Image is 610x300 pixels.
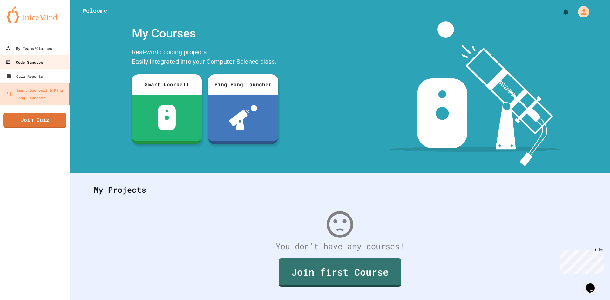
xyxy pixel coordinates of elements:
iframe: chat widget [557,247,604,274]
div: My Projects [87,177,593,202]
img: banner-image-my-projects.png [390,21,560,166]
div: Ping Pong Launcher [208,74,278,95]
div: My Courses [129,21,281,46]
a: Join Quiz [3,113,66,128]
div: My Account [571,4,591,19]
img: logo-orange.svg [6,6,64,23]
div: My Teams/Classes [6,44,52,52]
img: sdb-white.svg [158,105,176,130]
img: ppl-with-ball.png [229,105,257,130]
div: Code Sandbox [6,58,43,66]
div: Real-world coding projects. Easily integrated into your Computer Science class. [129,46,281,70]
div: Chat with us now!Close [3,3,44,40]
a: Join first Course [279,258,401,287]
div: Smart Doorbell & Ping Pong Launcher [6,86,66,102]
iframe: chat widget [583,275,604,294]
div: Smart Doorbell [132,74,202,95]
div: You don't have any courses! [87,240,593,252]
div: Quiz Reports [6,72,43,80]
div: My Notifications [550,6,571,17]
